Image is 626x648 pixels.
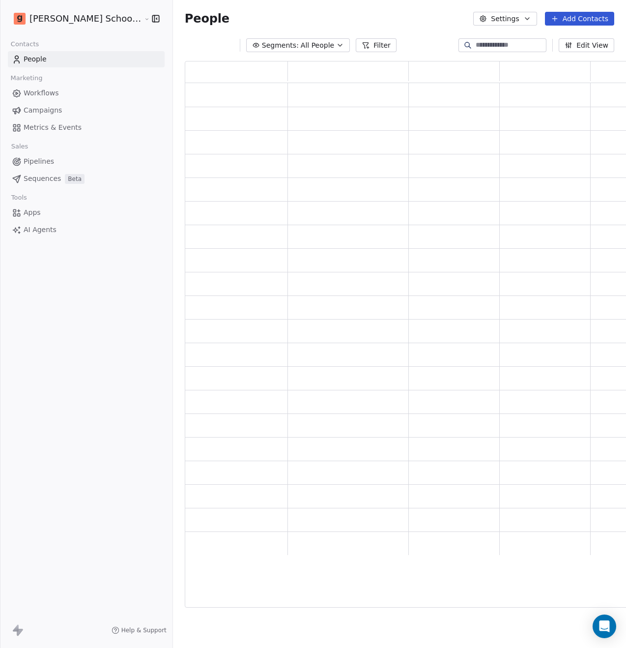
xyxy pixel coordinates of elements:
[8,153,165,170] a: Pipelines
[24,207,41,218] span: Apps
[29,12,142,25] span: [PERSON_NAME] School of Finance LLP
[262,40,299,51] span: Segments:
[356,38,397,52] button: Filter
[8,205,165,221] a: Apps
[8,85,165,101] a: Workflows
[8,119,165,136] a: Metrics & Events
[24,122,82,133] span: Metrics & Events
[7,190,31,205] span: Tools
[473,12,537,26] button: Settings
[24,54,47,64] span: People
[24,174,61,184] span: Sequences
[545,12,614,26] button: Add Contacts
[24,225,57,235] span: AI Agents
[65,174,85,184] span: Beta
[112,626,167,634] a: Help & Support
[121,626,167,634] span: Help & Support
[8,222,165,238] a: AI Agents
[8,51,165,67] a: People
[24,156,54,167] span: Pipelines
[6,37,43,52] span: Contacts
[8,171,165,187] a: SequencesBeta
[8,102,165,118] a: Campaigns
[14,13,26,25] img: Goela%20School%20Logos%20(4).png
[24,105,62,116] span: Campaigns
[24,88,59,98] span: Workflows
[6,71,47,86] span: Marketing
[12,10,137,27] button: [PERSON_NAME] School of Finance LLP
[301,40,334,51] span: All People
[7,139,32,154] span: Sales
[593,615,616,638] div: Open Intercom Messenger
[185,11,229,26] span: People
[559,38,614,52] button: Edit View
